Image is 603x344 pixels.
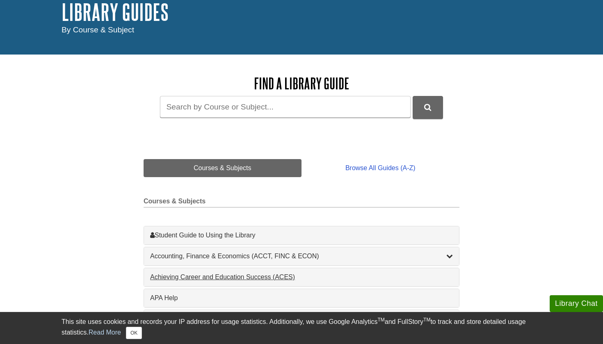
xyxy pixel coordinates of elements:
button: Library Chat [550,295,603,312]
div: By Course & Subject [62,24,541,36]
a: Achieving Career and Education Success (ACES) [150,272,453,282]
a: Student Guide to Using the Library [150,230,453,240]
a: Read More [89,329,121,336]
sup: TM [377,317,384,323]
input: Search by Course or Subject... [160,96,411,118]
sup: TM [423,317,430,323]
a: Browse All Guides (A-Z) [301,159,459,177]
div: This site uses cookies and records your IP address for usage statistics. Additionally, we use Goo... [62,317,541,339]
a: Courses & Subjects [144,159,301,177]
i: Search Library Guides [424,104,431,111]
a: Accounting, Finance & Economics (ACCT, FINC & ECON) [150,251,453,261]
button: DU Library Guides Search [413,96,443,118]
button: Close [126,327,142,339]
h2: Find a Library Guide [144,75,459,92]
h2: Courses & Subjects [144,198,459,207]
a: APA Help [150,293,453,303]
